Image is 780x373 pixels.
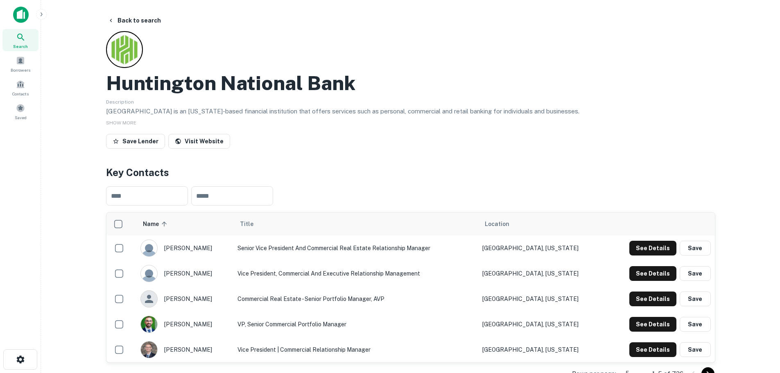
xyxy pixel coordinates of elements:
[106,71,355,95] h2: Huntington National Bank
[141,316,157,332] img: 1671050074414
[143,219,170,229] span: Name
[680,342,711,357] button: Save
[12,90,29,97] span: Contacts
[629,241,676,255] button: See Details
[136,212,234,235] th: Name
[629,292,676,306] button: See Details
[478,286,606,312] td: [GEOGRAPHIC_DATA], [US_STATE]
[13,43,28,50] span: Search
[106,165,715,180] h4: Key Contacts
[478,261,606,286] td: [GEOGRAPHIC_DATA], [US_STATE]
[141,341,157,358] img: 1599785661458
[739,307,780,347] iframe: Chat Widget
[13,7,29,23] img: capitalize-icon.png
[233,261,478,286] td: Vice President, Commercial and Executive Relationship Management
[478,312,606,337] td: [GEOGRAPHIC_DATA], [US_STATE]
[629,266,676,281] button: See Details
[629,317,676,332] button: See Details
[168,134,230,149] a: Visit Website
[141,240,157,256] img: 9c8pery4andzj6ohjkjp54ma2
[240,219,264,229] span: Title
[680,241,711,255] button: Save
[233,212,478,235] th: Title
[140,341,230,358] div: [PERSON_NAME]
[15,114,27,121] span: Saved
[2,100,38,122] a: Saved
[233,312,478,337] td: VP, Senior Commercial Portfolio Manager
[106,134,165,149] button: Save Lender
[478,212,606,235] th: Location
[140,240,230,257] div: [PERSON_NAME]
[233,286,478,312] td: Commercial Real Estate - Senior Portfolio Manager, AVP
[2,77,38,99] a: Contacts
[106,120,136,126] span: SHOW MORE
[140,265,230,282] div: [PERSON_NAME]
[140,290,230,307] div: [PERSON_NAME]
[680,317,711,332] button: Save
[680,292,711,306] button: Save
[141,265,157,282] img: 9c8pery4andzj6ohjkjp54ma2
[2,29,38,51] a: Search
[106,212,715,362] div: scrollable content
[106,99,134,105] span: Description
[106,106,715,116] p: [GEOGRAPHIC_DATA] is an [US_STATE]-based financial institution that offers services such as perso...
[680,266,711,281] button: Save
[478,337,606,362] td: [GEOGRAPHIC_DATA], [US_STATE]
[104,13,164,28] button: Back to search
[140,316,230,333] div: [PERSON_NAME]
[485,219,509,229] span: Location
[233,235,478,261] td: Senior Vice President and Commercial Real Estate Relationship Manager
[629,342,676,357] button: See Details
[2,53,38,75] a: Borrowers
[478,235,606,261] td: [GEOGRAPHIC_DATA], [US_STATE]
[233,337,478,362] td: Vice President | Commercial Relationship Manager
[11,67,30,73] span: Borrowers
